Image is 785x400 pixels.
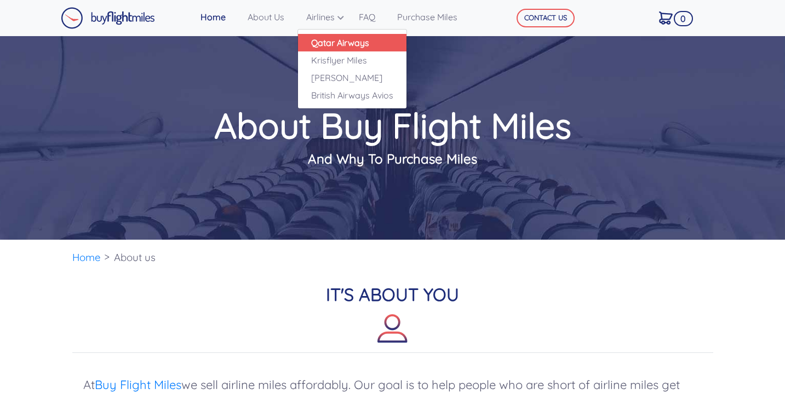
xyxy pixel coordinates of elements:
[377,314,408,344] img: about-icon
[61,7,155,29] img: Buy Flight Miles Logo
[659,11,673,25] img: Cart
[655,6,688,29] a: 0
[95,377,181,392] a: Buy Flight Miles
[243,6,302,28] a: About Us
[297,29,407,109] div: Airlines
[72,251,101,264] a: Home
[674,11,694,26] span: 0
[354,6,393,28] a: FAQ
[61,4,155,32] a: Buy Flight Miles Logo
[302,6,354,28] a: Airlines
[72,284,713,353] h2: IT'S ABOUT YOU
[298,86,406,104] a: British Airways Avios
[196,6,243,28] a: Home
[298,34,406,51] a: Qatar Airways
[517,9,575,27] button: CONTACT US
[298,51,406,69] a: Krisflyer Miles
[393,6,475,28] a: Purchase Miles
[298,69,406,86] a: [PERSON_NAME]
[108,240,161,275] li: About us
